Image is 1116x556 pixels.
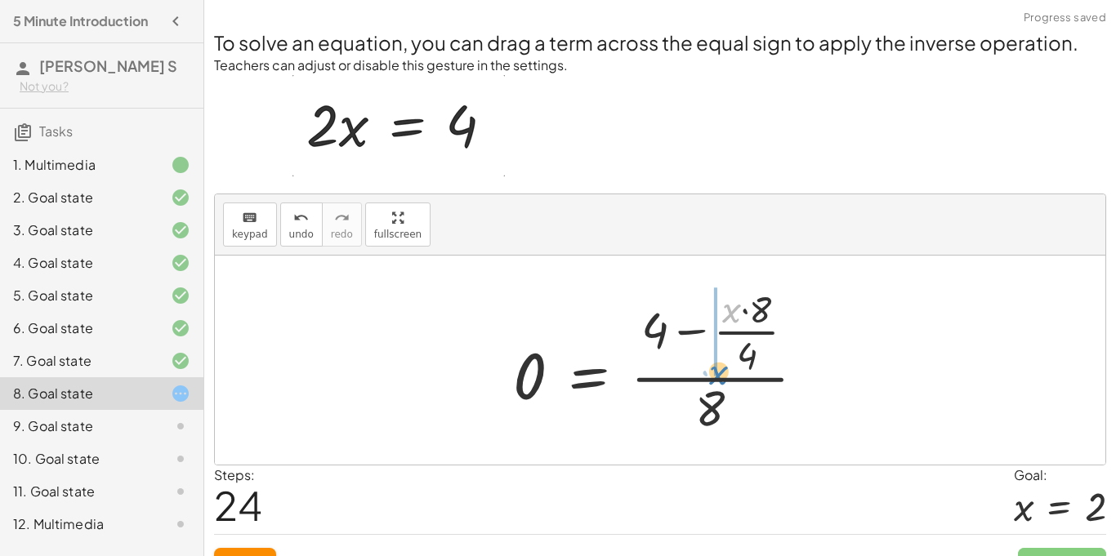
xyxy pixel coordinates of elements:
[171,449,190,469] i: Task not started.
[171,286,190,305] i: Task finished and correct.
[280,202,323,247] button: undoundo
[13,416,145,436] div: 9. Goal state
[214,466,255,483] label: Steps:
[374,229,422,240] span: fullscreen
[322,202,362,247] button: redoredo
[13,220,145,240] div: 3. Goal state
[171,416,190,436] i: Task not started.
[13,449,145,469] div: 10. Goal state
[171,351,190,371] i: Task finished and correct.
[13,351,145,371] div: 7. Goal state
[171,220,190,240] i: Task finished and correct.
[171,482,190,501] i: Task not started.
[13,188,145,207] div: 2. Goal state
[365,202,431,247] button: fullscreen
[214,480,262,530] span: 24
[13,482,145,501] div: 11. Goal state
[1024,10,1106,26] span: Progress saved
[331,229,353,240] span: redo
[171,253,190,273] i: Task finished and correct.
[171,318,190,338] i: Task finished and correct.
[223,202,277,247] button: keyboardkeypad
[13,384,145,403] div: 8. Goal state
[171,155,190,175] i: Task finished.
[232,229,268,240] span: keypad
[214,29,1106,56] h2: To solve an equation, you can drag a term across the equal sign to apply the inverse operation.
[242,208,257,228] i: keyboard
[39,122,73,140] span: Tasks
[1014,465,1106,485] div: Goal:
[13,11,148,31] h4: 5 Minute Introduction
[289,229,314,240] span: undo
[13,514,145,534] div: 12. Multimedia
[214,56,1106,75] p: Teachers can adjust or disable this gesture in the settings.
[292,75,505,176] img: c788a6d77d9154971f29053eadcc2af279330bb9bb77f53f8f73feab2825953f.gif
[171,514,190,534] i: Task not started.
[334,208,350,228] i: redo
[20,78,190,95] div: Not you?
[171,188,190,207] i: Task finished and correct.
[13,286,145,305] div: 5. Goal state
[293,208,309,228] i: undo
[13,318,145,338] div: 6. Goal state
[171,384,190,403] i: Task started.
[13,155,145,175] div: 1. Multimedia
[13,253,145,273] div: 4. Goal state
[39,56,177,75] span: [PERSON_NAME] S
